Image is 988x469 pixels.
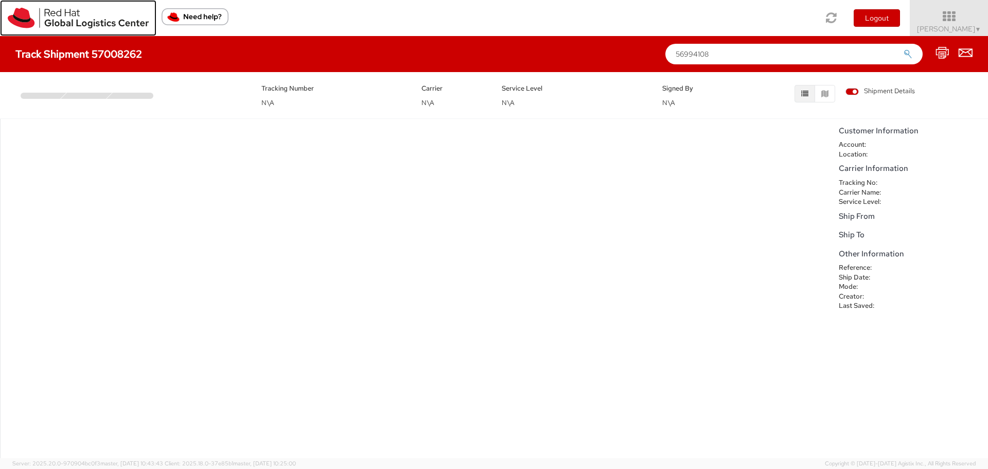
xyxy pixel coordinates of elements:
img: rh-logistics-00dfa346123c4ec078e1.svg [8,8,149,28]
dt: Last Saved: [831,301,897,311]
dt: Ship Date: [831,273,897,283]
h5: Tracking Number [261,85,407,92]
span: N\A [261,98,274,107]
dt: Mode: [831,282,897,292]
button: Logout [854,9,900,27]
span: master, [DATE] 10:25:00 [233,460,296,467]
h4: Track Shipment 57008262 [15,48,142,60]
span: Server: 2025.20.0-970904bc0f3 [12,460,163,467]
h5: Ship To [839,231,983,239]
label: Shipment Details [845,86,915,98]
span: N\A [421,98,434,107]
dt: Reference: [831,263,897,273]
span: N\A [662,98,675,107]
h5: Carrier Information [839,164,983,173]
h5: Customer Information [839,127,983,135]
span: N\A [502,98,515,107]
span: master, [DATE] 10:43:43 [100,460,163,467]
h5: Ship From [839,212,983,221]
span: Shipment Details [845,86,915,96]
dt: Service Level: [831,197,897,207]
dt: Tracking No: [831,178,897,188]
span: Copyright © [DATE]-[DATE] Agistix Inc., All Rights Reserved [825,460,976,468]
h5: Service Level [502,85,647,92]
h5: Carrier [421,85,486,92]
span: ▼ [975,25,981,33]
dt: Account: [831,140,897,150]
span: [PERSON_NAME] [917,24,981,33]
dt: Creator: [831,292,897,302]
button: Need help? [162,8,228,25]
h5: Signed By [662,85,727,92]
h5: Other Information [839,250,983,258]
dt: Location: [831,150,897,160]
span: Client: 2025.18.0-37e85b1 [165,460,296,467]
input: Shipment, Tracking or Reference Number (at least 4 chars) [665,44,923,64]
dt: Carrier Name: [831,188,897,198]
